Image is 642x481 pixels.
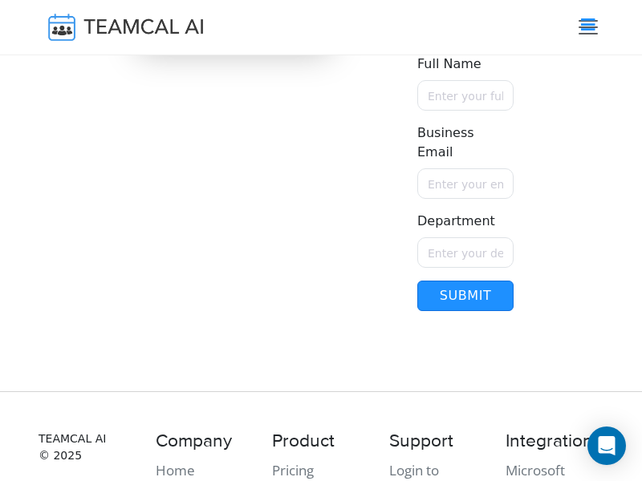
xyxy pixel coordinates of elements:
[417,281,514,311] button: Submit
[389,430,487,452] h4: Support
[417,237,514,268] input: Enter your department/function
[272,461,314,479] a: Pricing
[576,15,600,39] button: Toggle navigation
[39,430,136,464] small: TEAMCAL AI © 2025
[417,168,514,199] input: Enter your email
[417,212,495,231] label: Department
[417,80,514,111] input: Name must only contain letters and spaces
[272,430,370,452] h4: Product
[506,430,603,452] h4: Integrations
[417,55,481,74] label: Full Name
[587,426,626,465] div: Open Intercom Messenger
[156,430,254,452] h4: Company
[417,123,514,162] label: Business Email
[156,461,195,479] a: Home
